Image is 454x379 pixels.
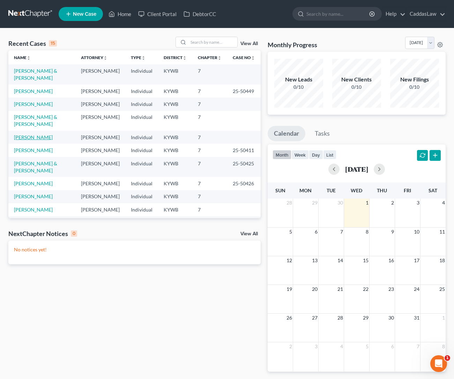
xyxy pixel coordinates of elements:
[251,56,255,60] i: unfold_more
[125,111,158,131] td: Individual
[183,56,187,60] i: unfold_more
[275,187,285,193] span: Sun
[158,203,192,216] td: KYWB
[125,85,158,98] td: Individual
[311,256,318,265] span: 13
[27,56,31,60] i: unfold_more
[125,98,158,110] td: Individual
[14,68,57,81] a: [PERSON_NAME] & [PERSON_NAME]
[14,88,53,94] a: [PERSON_NAME]
[135,8,180,20] a: Client Portal
[192,157,227,177] td: 7
[192,131,227,144] td: 7
[429,187,437,193] span: Sat
[14,246,255,253] p: No notices yet!
[14,207,53,213] a: [PERSON_NAME]
[81,55,107,60] a: Attorneyunfold_more
[227,157,261,177] td: 25-50425
[75,64,125,84] td: [PERSON_NAME]
[332,84,381,91] div: 0/10
[8,39,57,48] div: Recent Cases
[192,216,227,229] td: 7
[286,314,293,322] span: 26
[388,256,395,265] span: 16
[158,98,192,110] td: KYWB
[314,342,318,351] span: 3
[365,228,369,236] span: 8
[416,199,420,207] span: 3
[441,199,446,207] span: 4
[377,187,387,193] span: Thu
[158,190,192,203] td: KYWB
[158,64,192,84] td: KYWB
[14,147,53,153] a: [PERSON_NAME]
[158,131,192,144] td: KYWB
[227,144,261,157] td: 25-50411
[192,203,227,216] td: 7
[291,150,309,159] button: week
[125,157,158,177] td: Individual
[413,285,420,293] span: 24
[192,177,227,190] td: 7
[158,111,192,131] td: KYWB
[192,85,227,98] td: 7
[274,76,323,84] div: New Leads
[390,228,395,236] span: 9
[286,256,293,265] span: 12
[192,190,227,203] td: 7
[141,56,146,60] i: unfold_more
[274,84,323,91] div: 0/10
[75,131,125,144] td: [PERSON_NAME]
[332,76,381,84] div: New Clients
[125,190,158,203] td: Individual
[75,85,125,98] td: [PERSON_NAME]
[227,216,261,229] td: 25-50392
[268,126,305,141] a: Calendar
[164,55,187,60] a: Districtunfold_more
[158,216,192,229] td: KYWB
[14,114,57,127] a: [PERSON_NAME] & [PERSON_NAME]
[439,285,446,293] span: 25
[8,229,77,238] div: NextChapter Notices
[158,85,192,98] td: KYWB
[49,40,57,47] div: 15
[416,342,420,351] span: 7
[441,342,446,351] span: 8
[227,85,261,98] td: 25-50449
[311,199,318,207] span: 29
[240,41,258,46] a: View All
[75,157,125,177] td: [PERSON_NAME]
[299,187,312,193] span: Mon
[75,98,125,110] td: [PERSON_NAME]
[311,314,318,322] span: 27
[306,7,370,20] input: Search by name...
[388,314,395,322] span: 30
[158,144,192,157] td: KYWB
[390,342,395,351] span: 6
[345,165,368,173] h2: [DATE]
[286,199,293,207] span: 28
[406,8,445,20] a: CaddasLaw
[158,157,192,177] td: KYWB
[413,228,420,236] span: 10
[75,144,125,157] td: [PERSON_NAME]
[286,285,293,293] span: 19
[308,126,336,141] a: Tasks
[382,8,405,20] a: Help
[351,187,362,193] span: Wed
[337,199,344,207] span: 30
[314,228,318,236] span: 6
[340,342,344,351] span: 4
[14,193,53,199] a: [PERSON_NAME]
[125,216,158,229] td: Individual
[273,150,291,159] button: month
[105,8,135,20] a: Home
[413,256,420,265] span: 17
[125,131,158,144] td: Individual
[390,199,395,207] span: 2
[14,55,31,60] a: Nameunfold_more
[192,111,227,131] td: 7
[240,231,258,236] a: View All
[14,180,53,186] a: [PERSON_NAME]
[413,314,420,322] span: 31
